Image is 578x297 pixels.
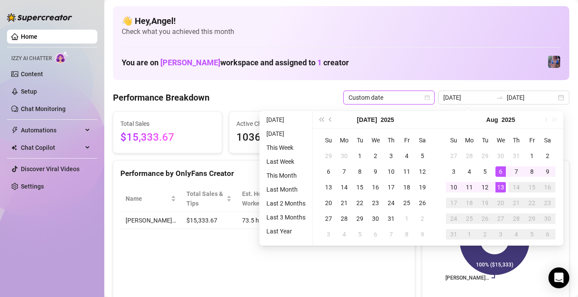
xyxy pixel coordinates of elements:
[368,148,383,164] td: 2025-07-02
[352,164,368,179] td: 2025-07-08
[321,148,336,164] td: 2025-06-29
[21,88,37,95] a: Setup
[355,213,365,224] div: 29
[323,198,334,208] div: 20
[383,148,399,164] td: 2025-07-03
[383,195,399,211] td: 2025-07-24
[527,213,537,224] div: 29
[524,211,540,226] td: 2025-08-29
[370,151,381,161] div: 2
[370,198,381,208] div: 23
[120,212,181,229] td: [PERSON_NAME]…
[399,132,415,148] th: Fr
[480,151,490,161] div: 29
[386,229,396,240] div: 7
[508,211,524,226] td: 2025-08-28
[349,91,429,104] span: Custom date
[495,198,506,208] div: 20
[383,132,399,148] th: Th
[477,195,493,211] td: 2025-08-19
[540,226,555,242] td: 2025-09-06
[368,164,383,179] td: 2025-07-09
[386,213,396,224] div: 31
[446,148,462,164] td: 2025-07-27
[480,182,490,192] div: 12
[493,195,508,211] td: 2025-08-20
[263,128,309,139] li: [DATE]
[55,51,69,64] img: AI Chatter
[339,198,349,208] div: 21
[368,211,383,226] td: 2025-07-30
[263,170,309,181] li: This Month
[540,211,555,226] td: 2025-08-30
[425,95,430,100] span: calendar
[339,166,349,177] div: 7
[446,195,462,211] td: 2025-08-17
[464,182,475,192] div: 11
[507,93,556,102] input: End date
[448,166,459,177] div: 3
[446,132,462,148] th: Su
[321,164,336,179] td: 2025-07-06
[402,198,412,208] div: 25
[355,151,365,161] div: 1
[508,179,524,195] td: 2025-08-14
[399,179,415,195] td: 2025-07-18
[464,166,475,177] div: 4
[477,132,493,148] th: Tu
[448,229,459,240] div: 31
[493,148,508,164] td: 2025-07-30
[321,211,336,226] td: 2025-07-27
[352,195,368,211] td: 2025-07-22
[527,151,537,161] div: 1
[542,151,553,161] div: 2
[242,189,279,208] div: Est. Hours Worked
[415,211,430,226] td: 2025-08-02
[11,54,52,63] span: Izzy AI Chatter
[511,151,522,161] div: 31
[415,195,430,211] td: 2025-07-26
[462,226,477,242] td: 2025-09-01
[508,148,524,164] td: 2025-07-31
[326,111,336,128] button: Previous month (PageUp)
[402,166,412,177] div: 11
[524,179,540,195] td: 2025-08-15
[21,105,66,112] a: Chat Monitoring
[355,198,365,208] div: 22
[446,226,462,242] td: 2025-08-31
[448,182,459,192] div: 10
[21,33,37,40] a: Home
[527,198,537,208] div: 22
[368,179,383,195] td: 2025-07-16
[352,179,368,195] td: 2025-07-15
[495,151,506,161] div: 30
[462,179,477,195] td: 2025-08-11
[399,148,415,164] td: 2025-07-04
[477,179,493,195] td: 2025-08-12
[368,195,383,211] td: 2025-07-23
[446,179,462,195] td: 2025-08-10
[355,166,365,177] div: 8
[381,111,394,128] button: Choose a year
[495,213,506,224] div: 27
[263,156,309,167] li: Last Week
[160,58,220,67] span: [PERSON_NAME]
[263,226,309,236] li: Last Year
[480,198,490,208] div: 19
[508,164,524,179] td: 2025-08-07
[542,213,553,224] div: 30
[339,229,349,240] div: 4
[336,211,352,226] td: 2025-07-28
[511,213,522,224] div: 28
[527,182,537,192] div: 15
[540,164,555,179] td: 2025-08-09
[508,226,524,242] td: 2025-09-04
[415,226,430,242] td: 2025-08-09
[383,164,399,179] td: 2025-07-10
[542,182,553,192] div: 16
[370,166,381,177] div: 9
[370,213,381,224] div: 30
[448,151,459,161] div: 27
[355,182,365,192] div: 15
[493,211,508,226] td: 2025-08-27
